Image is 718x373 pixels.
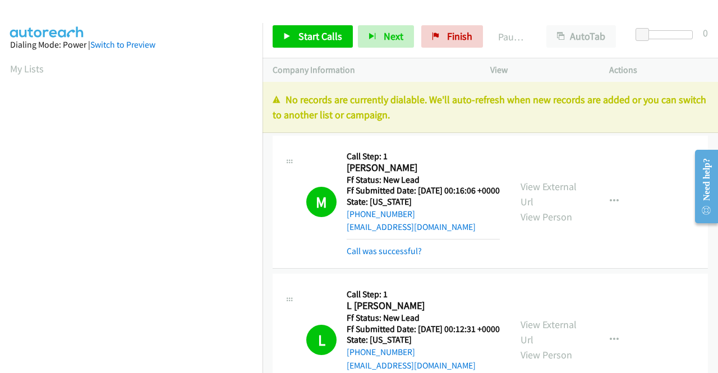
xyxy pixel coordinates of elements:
div: 0 [703,25,708,40]
h1: L [306,325,337,355]
h1: M [306,187,337,217]
button: Next [358,25,414,48]
h5: State: [US_STATE] [347,334,500,346]
p: Actions [609,63,708,77]
h5: Call Step: 1 [347,289,500,300]
h5: Ff Submitted Date: [DATE] 00:16:06 +0000 [347,185,500,196]
span: Next [384,30,403,43]
div: Delay between calls (in seconds) [641,30,693,39]
h5: Ff Status: New Lead [347,312,500,324]
h5: Call Step: 1 [347,151,500,162]
a: Finish [421,25,483,48]
span: Start Calls [298,30,342,43]
a: View Person [521,348,572,361]
h2: L [PERSON_NAME] [347,300,496,312]
a: Call was successful? [347,246,422,256]
a: [EMAIL_ADDRESS][DOMAIN_NAME] [347,360,476,371]
p: Company Information [273,63,470,77]
a: View External Url [521,180,577,208]
iframe: Resource Center [686,142,718,231]
a: [EMAIL_ADDRESS][DOMAIN_NAME] [347,222,476,232]
h5: Ff Submitted Date: [DATE] 00:12:31 +0000 [347,324,500,335]
a: View External Url [521,318,577,346]
h5: Ff Status: New Lead [347,174,500,186]
a: [PHONE_NUMBER] [347,209,415,219]
a: View Person [521,210,572,223]
a: Switch to Preview [90,39,155,50]
a: My Lists [10,62,44,75]
a: [PHONE_NUMBER] [347,347,415,357]
span: Finish [447,30,472,43]
h5: State: [US_STATE] [347,196,500,208]
p: Paused [498,29,526,44]
a: Start Calls [273,25,353,48]
h2: [PERSON_NAME] [347,162,496,174]
button: AutoTab [546,25,616,48]
p: View [490,63,589,77]
div: Dialing Mode: Power | [10,38,252,52]
p: No records are currently dialable. We'll auto-refresh when new records are added or you can switc... [273,92,708,122]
